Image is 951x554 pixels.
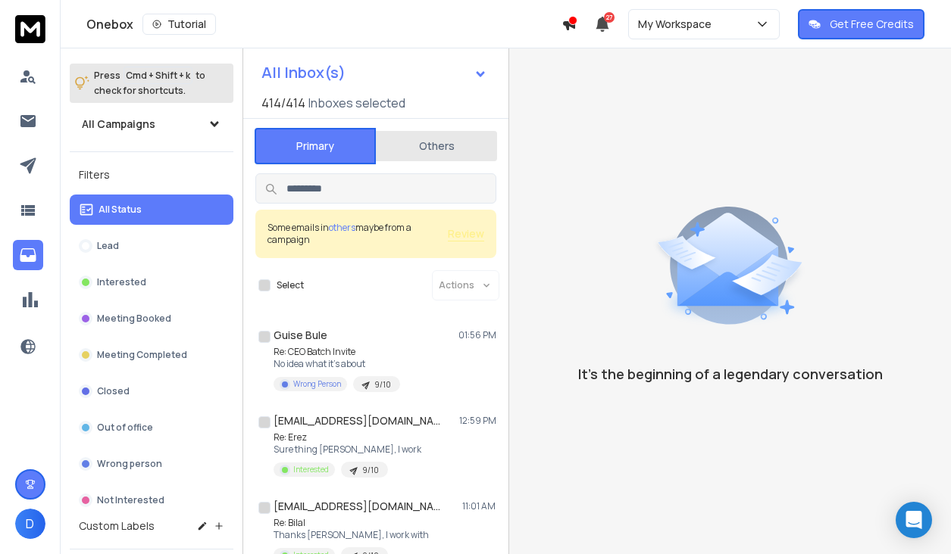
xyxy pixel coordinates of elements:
[274,517,429,529] p: Re: Bilal
[376,129,497,163] button: Others
[97,240,119,252] p: Lead
[70,231,233,261] button: Lead
[329,221,355,234] span: others
[459,415,496,427] p: 12:59 PM
[70,267,233,297] button: Interested
[70,164,233,185] h3: Filters
[274,346,400,358] p: Re: CEO Batch Invite
[261,94,305,112] span: 414 / 414
[274,529,429,541] p: Thanks [PERSON_NAME], I work with
[97,349,187,361] p: Meeting Completed
[97,385,130,397] p: Closed
[261,65,346,80] h1: All Inbox(s)
[70,195,233,225] button: All Status
[274,444,421,456] p: Sure thing [PERSON_NAME], I work
[274,328,327,343] h1: Guise Bule
[293,464,329,475] p: Interested
[374,379,391,391] p: 9/10
[604,12,615,23] span: 27
[308,94,405,112] h3: Inboxes selected
[97,276,146,288] p: Interested
[79,518,155,534] h3: Custom Labels
[274,431,421,444] p: Re: Erez
[274,499,440,514] h1: [EMAIL_ADDRESS][DOMAIN_NAME]
[578,363,883,384] p: It’s the beginning of a legendary conversation
[293,378,341,390] p: Wrong Person
[458,329,496,341] p: 01:56 PM
[70,485,233,515] button: Not Interested
[277,279,304,291] label: Select
[86,14,562,35] div: Onebox
[448,226,484,241] button: Review
[97,494,164,506] p: Not Interested
[142,14,216,35] button: Tutorial
[462,500,496,512] p: 11:01 AM
[798,9,924,39] button: Get Free Credits
[249,58,499,88] button: All Inbox(s)
[124,67,192,84] span: Cmd + Shift + k
[99,204,142,216] p: All Status
[97,422,153,434] p: Out of office
[70,303,233,334] button: Meeting Booked
[82,117,155,132] h1: All Campaigns
[70,376,233,406] button: Closed
[830,17,914,32] p: Get Free Credits
[274,413,440,428] h1: [EMAIL_ADDRESS][DOMAIN_NAME]
[97,313,171,325] p: Meeting Booked
[638,17,718,32] p: My Workspace
[97,458,162,470] p: Wrong person
[70,340,233,370] button: Meeting Completed
[267,222,448,246] div: Some emails in maybe from a campaign
[70,109,233,139] button: All Campaigns
[70,449,233,479] button: Wrong person
[94,68,205,98] p: Press to check for shortcuts.
[15,509,45,539] button: D
[896,502,932,538] div: Open Intercom Messenger
[362,465,379,476] p: 9/10
[70,412,233,443] button: Out of office
[255,128,376,164] button: Primary
[274,358,400,370] p: No idea what it’s about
